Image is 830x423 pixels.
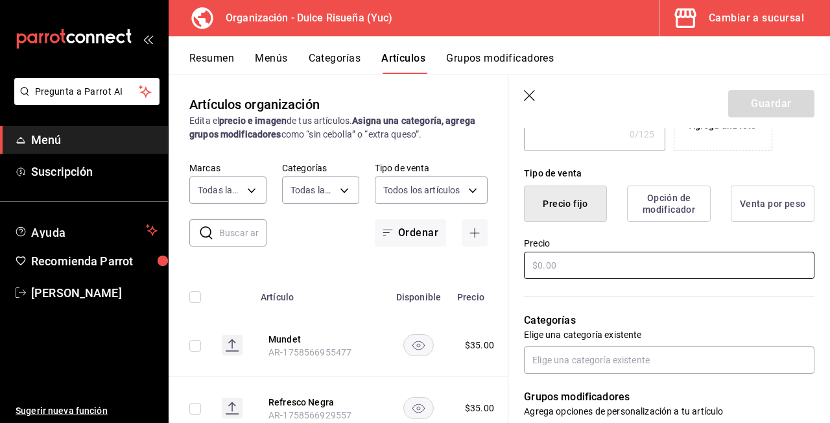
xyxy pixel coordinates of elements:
button: availability-product [403,334,434,356]
span: Menú [31,131,158,149]
button: edit-product-location [268,396,372,409]
a: Pregunta a Parrot AI [9,94,160,108]
span: Recomienda Parrot [31,252,158,270]
button: availability-product [403,397,434,419]
div: $ 35.00 [465,339,494,352]
div: navigation tabs [189,52,830,74]
button: Venta por peso [731,186,814,222]
div: Cambiar a sucursal [709,9,804,27]
span: AR-1758566929557 [268,410,351,420]
span: Todas las marcas, Sin marca [198,184,243,197]
span: Pregunta a Parrot AI [35,85,139,99]
span: Todas las categorías, Sin categoría [290,184,335,197]
strong: Asigna una categoría, agrega grupos modificadores [189,115,475,139]
label: Marcas [189,163,267,173]
span: AR-1758566955477 [268,347,351,357]
span: Ayuda [31,223,141,238]
button: Grupos modificadores [446,52,554,74]
p: Grupos modificadores [524,389,814,405]
th: Artículo [253,272,388,314]
p: Agrega opciones de personalización a tu artículo [524,405,814,418]
div: Edita el de tus artículos. como “sin cebolla” o “extra queso”. [189,114,488,141]
label: Precio [524,239,814,248]
span: [PERSON_NAME] [31,284,158,302]
p: Categorías [524,313,814,328]
button: Menús [255,52,287,74]
button: Categorías [309,52,361,74]
button: Ordenar [375,219,446,247]
strong: precio e imagen [219,115,287,126]
button: Artículos [381,52,425,74]
div: Artículos organización [189,95,320,114]
button: Pregunta a Parrot AI [14,78,160,105]
div: Tipo de venta [524,167,814,180]
label: Tipo de venta [375,163,488,173]
input: $0.00 [524,252,814,279]
button: open_drawer_menu [143,34,153,44]
input: Elige una categoría existente [524,346,814,374]
button: Opción de modificador [627,186,711,222]
button: Precio fijo [524,186,607,222]
div: $ 35.00 [465,402,494,415]
button: edit-product-location [268,333,372,346]
input: Buscar artículo [219,220,267,246]
span: Suscripción [31,163,158,180]
button: Resumen [189,52,234,74]
span: Sugerir nueva función [16,404,158,418]
th: Disponible [388,272,449,314]
span: Todos los artículos [383,184,460,197]
label: Categorías [282,163,359,173]
div: 0 /125 [630,128,655,141]
h3: Organización - Dulce Risueña (Yuc) [215,10,392,26]
p: Elige una categoría existente [524,328,814,341]
th: Precio [449,272,510,314]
